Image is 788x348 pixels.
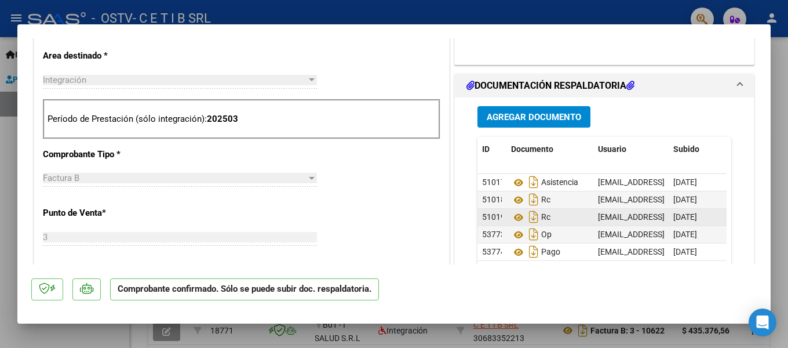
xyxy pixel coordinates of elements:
span: [EMAIL_ADDRESS][DOMAIN_NAME] - C E T I B SRL [598,177,778,187]
span: Op [511,230,552,240]
i: Descargar documento [526,208,541,226]
span: ID [482,144,490,154]
span: [DATE] [673,230,697,239]
i: Descargar documento [526,242,541,261]
span: [DATE] [673,177,697,187]
p: Area destinado * [43,49,162,63]
div: Open Intercom Messenger [749,309,776,336]
datatable-header-cell: Documento [506,137,593,162]
datatable-header-cell: Usuario [593,137,669,162]
i: Descargar documento [526,225,541,244]
span: Pago [511,248,560,257]
span: Rc [511,195,550,205]
span: 51019 [482,212,505,222]
span: Subido [673,144,699,154]
p: Comprobante Tipo * [43,148,162,161]
span: [DATE] [673,247,697,256]
span: 51018 [482,195,505,204]
span: 53773 [482,230,505,239]
span: 53774 [482,247,505,256]
button: Agregar Documento [477,106,590,128]
span: [EMAIL_ADDRESS][DOMAIN_NAME] - C E T I B SRL [598,195,778,204]
datatable-header-cell: Subido [669,137,727,162]
span: Agregar Documento [487,112,581,122]
p: Período de Prestación (sólo integración): [48,113,436,126]
span: 51017 [482,177,505,187]
p: Comprobante confirmado. Sólo se puede subir doc. respaldatoria. [110,278,379,301]
span: Usuario [598,144,626,154]
mat-expansion-panel-header: DOCUMENTACIÓN RESPALDATORIA [455,74,754,97]
p: Punto de Venta [43,206,162,220]
i: Descargar documento [526,190,541,209]
span: Asistencia [511,178,578,187]
datatable-header-cell: ID [477,137,506,162]
span: Documento [511,144,553,154]
span: [EMAIL_ADDRESS][DOMAIN_NAME] - C E T I B SRL [598,212,778,222]
span: Factura B [43,173,79,183]
span: Rc [511,213,550,222]
i: Descargar documento [526,173,541,191]
span: Integración [43,75,86,85]
strong: 202503 [207,114,238,124]
span: [DATE] [673,212,697,222]
h1: DOCUMENTACIÓN RESPALDATORIA [466,79,634,93]
span: [DATE] [673,195,697,204]
div: DOCUMENTACIÓN RESPALDATORIA [455,97,754,338]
